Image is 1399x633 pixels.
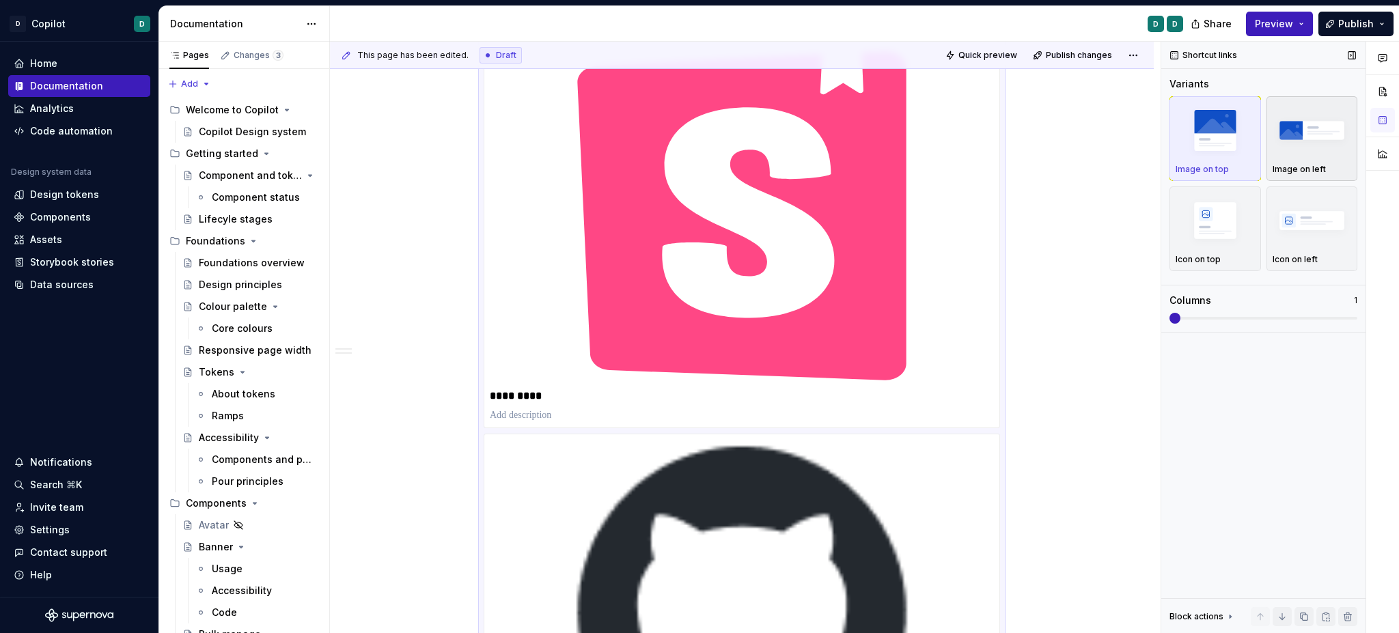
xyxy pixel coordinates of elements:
div: Design tokens [30,188,99,201]
a: Colour palette [177,296,324,318]
div: Help [30,568,52,582]
button: DCopilotD [3,9,156,38]
button: Contact support [8,541,150,563]
span: 3 [273,50,283,61]
div: Getting started [164,143,324,165]
img: dfa34d08-0836-4615-8a4c-8c4405002270.svg [490,48,994,384]
div: Storybook stories [30,255,114,269]
p: 1 [1354,295,1357,306]
div: Components [30,210,91,224]
div: Analytics [30,102,74,115]
a: Component and token lifecycle [177,165,324,186]
div: Columns [1169,294,1211,307]
div: Foundations [186,234,245,248]
span: Share [1204,17,1232,31]
div: Code automation [30,124,113,138]
div: Component status [212,191,300,204]
button: Preview [1246,12,1313,36]
a: Components and patterns [190,449,324,470]
div: Welcome to Copilot [186,103,279,117]
div: Code [212,606,237,619]
span: Quick preview [958,50,1017,61]
p: Icon on top [1176,254,1221,265]
div: Search ⌘K [30,478,82,492]
a: Home [8,53,150,74]
a: Design tokens [8,184,150,206]
div: Copilot [31,17,66,31]
img: placeholder [1176,195,1255,245]
div: Contact support [30,546,107,559]
button: Publish [1318,12,1394,36]
a: Core colours [190,318,324,339]
div: Banner [199,540,233,554]
div: Design principles [199,278,282,292]
a: About tokens [190,383,324,405]
div: D [10,16,26,32]
div: Avatar [199,518,229,532]
a: Foundations overview [177,252,324,274]
a: Invite team [8,496,150,518]
a: Documentation [8,75,150,97]
div: Core colours [212,322,273,335]
a: Assets [8,229,150,251]
a: Accessibility [177,427,324,449]
div: Getting started [186,147,258,160]
a: Design principles [177,274,324,296]
button: Notifications [8,451,150,473]
div: About tokens [212,387,275,401]
a: Code automation [8,120,150,142]
div: Variants [1169,77,1209,91]
button: Quick preview [941,46,1023,65]
button: Share [1184,12,1241,36]
div: Components [164,492,324,514]
a: Component status [190,186,324,208]
a: Ramps [190,405,324,427]
div: Responsive page width [199,343,311,357]
p: Icon on left [1273,254,1318,265]
p: Image on left [1273,164,1326,175]
svg: Supernova Logo [45,608,113,622]
p: Image on top [1176,164,1229,175]
button: Publish changes [1029,46,1118,65]
a: Analytics [8,98,150,119]
a: Data sources [8,274,150,296]
span: Publish [1338,17,1374,31]
div: Block actions [1169,607,1236,626]
a: Storybook stories [8,251,150,273]
div: Components [186,496,247,510]
a: Settings [8,519,150,541]
div: Accessibility [212,584,272,597]
button: placeholderIcon on left [1266,186,1358,271]
div: D [1153,18,1159,29]
span: This page has been edited. [357,50,469,61]
div: Welcome to Copilot [164,99,324,121]
div: Components and patterns [212,453,316,466]
div: Ramps [212,409,244,423]
div: Pages [169,50,209,61]
a: Banner [177,536,324,558]
div: Copilot Design system [199,125,306,139]
button: Help [8,564,150,586]
div: D [1172,18,1178,29]
a: Usage [190,558,324,580]
div: Invite team [30,501,83,514]
img: placeholder [1273,195,1352,245]
button: placeholderImage on left [1266,96,1358,181]
div: Pour principles [212,475,283,488]
div: Design system data [11,167,92,178]
button: Search ⌘K [8,474,150,496]
div: Colour palette [199,300,267,313]
a: Avatar [177,514,324,536]
div: Usage [212,562,243,576]
div: D [139,18,145,29]
img: placeholder [1176,105,1255,155]
a: Responsive page width [177,339,324,361]
div: Documentation [170,17,299,31]
div: Foundations overview [199,256,305,270]
div: Home [30,57,57,70]
div: Foundations [164,230,324,252]
span: Preview [1255,17,1293,31]
button: placeholderIcon on top [1169,186,1261,271]
a: Copilot Design system [177,121,324,143]
img: placeholder [1273,105,1352,155]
